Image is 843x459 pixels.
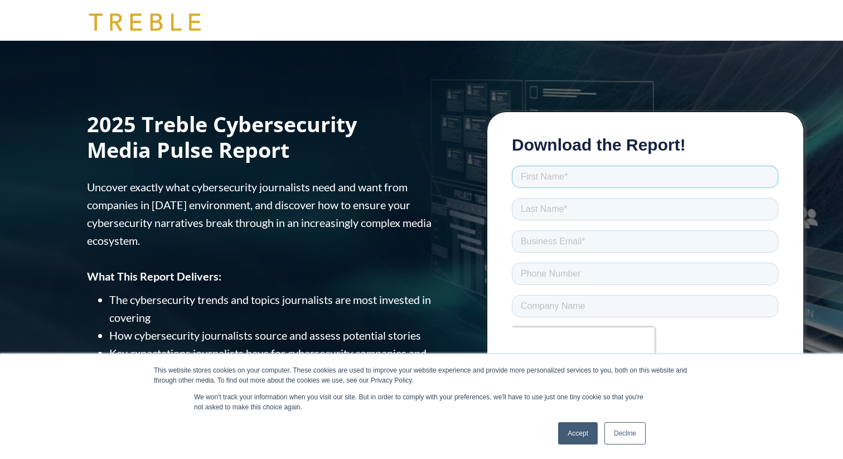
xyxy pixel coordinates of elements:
div: This website stores cookies on your computer. These cookies are used to improve your website expe... [154,365,689,385]
span: 2025 Treble Cybersecurity Media Pulse Report [87,110,357,164]
span: Key expectations journalists have for cybersecurity companies and technical experts [109,346,427,378]
a: Decline [604,422,646,444]
iframe: Form 0 [512,136,778,414]
strong: What This Report Delivers: [87,269,221,283]
span: How cybersecurity journalists source and assess potential stories [109,328,421,342]
p: We won't track your information when you visit our site. But in order to comply with your prefere... [194,392,649,412]
span: Uncover exactly what cybersecurity journalists need and want from companies in [DATE] environment... [87,180,432,247]
span: The cybersecurity trends and topics journalists are most invested in covering [109,293,431,324]
a: Accept [558,422,598,444]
